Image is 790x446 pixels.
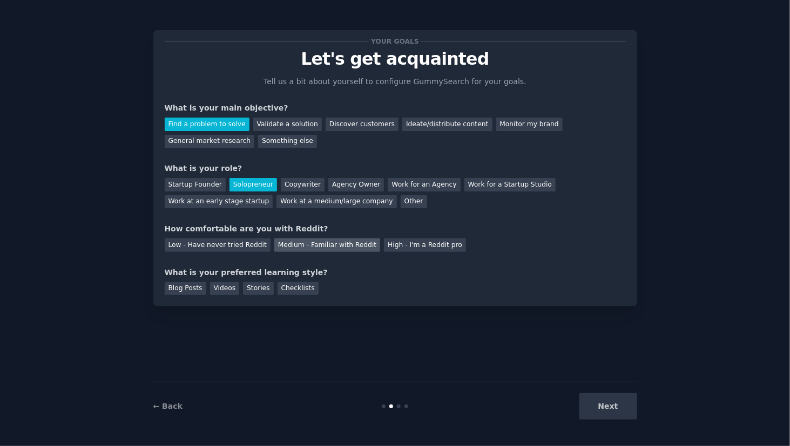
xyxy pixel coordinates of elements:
div: Checklists [278,282,319,296]
div: Work at a medium/large company [276,195,396,209]
div: Low - Have never tried Reddit [165,238,271,252]
span: Your goals [369,36,421,47]
div: Videos [210,282,240,296]
div: Work for a Startup Studio [464,178,556,191]
p: Tell us a bit about yourself to configure GummySearch for your goals. [259,76,531,87]
div: Monitor my brand [496,118,563,131]
div: Agency Owner [328,178,384,191]
p: Let's get acquainted [165,50,626,68]
a: ← Back [153,402,183,410]
div: Startup Founder [165,178,226,191]
div: Stories [243,282,273,296]
div: Blog Posts [165,282,206,296]
div: How comfortable are you with Reddit? [165,223,626,235]
div: What is your main objective? [165,102,626,114]
div: High - I'm a Reddit pro [384,238,466,252]
div: General market research [165,135,255,148]
div: Solopreneur [229,178,277,191]
div: Other [401,195,427,209]
div: Copywriter [281,178,325,191]
div: Something else [258,135,317,148]
div: Find a problem to solve [165,118,249,131]
div: Medium - Familiar with Reddit [274,238,380,252]
div: Validate a solution [253,118,322,131]
div: Work for an Agency [388,178,460,191]
div: What is your role? [165,163,626,174]
div: Work at an early stage startup [165,195,273,209]
div: What is your preferred learning style? [165,267,626,278]
div: Discover customers [326,118,399,131]
div: Ideate/distribute content [402,118,492,131]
